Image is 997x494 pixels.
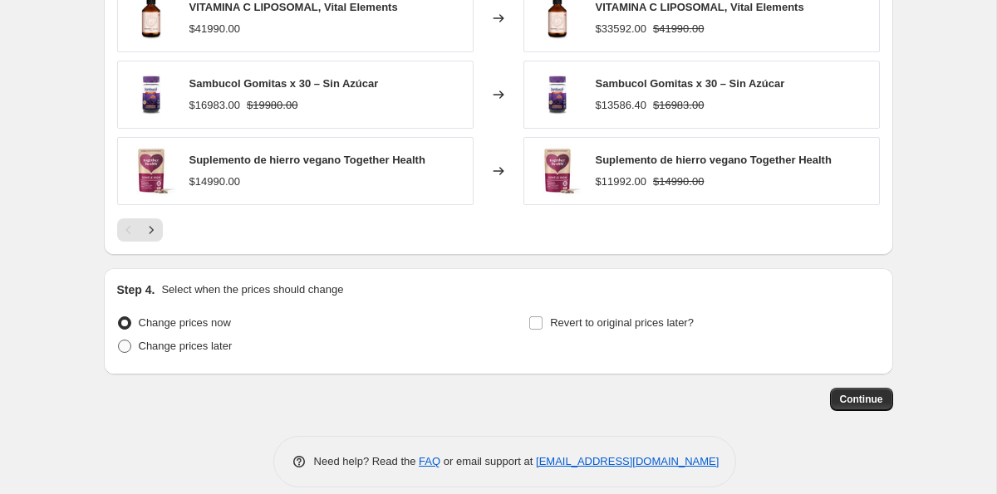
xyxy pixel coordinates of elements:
span: Suplemento de hierro vegano Together Health [189,154,425,166]
a: [EMAIL_ADDRESS][DOMAIN_NAME] [536,455,719,467]
div: $11992.00 [596,174,646,190]
div: $16983.00 [189,97,240,114]
nav: Pagination [117,218,163,242]
strike: $19980.00 [247,97,297,114]
h2: Step 4. [117,281,155,298]
span: Change prices now [139,316,231,329]
button: Continue [830,388,893,411]
strike: $16983.00 [653,97,704,114]
strike: $41990.00 [653,21,704,37]
div: $41990.00 [189,21,240,37]
img: sambucol1_80x.webp [533,70,582,120]
span: Need help? Read the [314,455,420,467]
span: Continue [840,393,883,406]
span: VITAMINA C LIPOSOMAL, Vital Elements [189,1,398,13]
span: VITAMINA C LIPOSOMAL, Vital Elements [596,1,804,13]
img: sambucol1_80x.webp [126,70,176,120]
span: Change prices later [139,340,233,352]
div: $14990.00 [189,174,240,190]
strike: $14990.00 [653,174,704,190]
span: or email support at [440,455,536,467]
button: Next [140,218,163,242]
a: FAQ [419,455,440,467]
div: $13586.40 [596,97,646,114]
div: $33592.00 [596,21,646,37]
span: Suplemento de hierro vegano Together Health [596,154,832,166]
span: Sambucol Gomitas x 30 – Sin Azúcar [596,77,785,90]
img: THGI_80x.webp [126,146,176,196]
img: THGI_80x.webp [533,146,582,196]
p: Select when the prices should change [161,281,343,298]
span: Revert to original prices later? [550,316,694,329]
span: Sambucol Gomitas x 30 – Sin Azúcar [189,77,379,90]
